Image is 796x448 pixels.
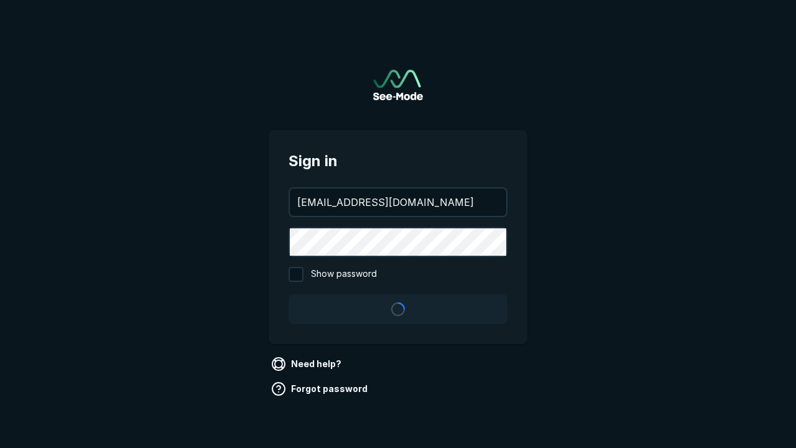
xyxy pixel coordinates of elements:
span: Show password [311,267,377,282]
a: Go to sign in [373,70,423,100]
a: Forgot password [269,379,373,399]
input: your@email.com [290,189,506,216]
img: See-Mode Logo [373,70,423,100]
a: Need help? [269,354,346,374]
span: Sign in [289,150,507,172]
